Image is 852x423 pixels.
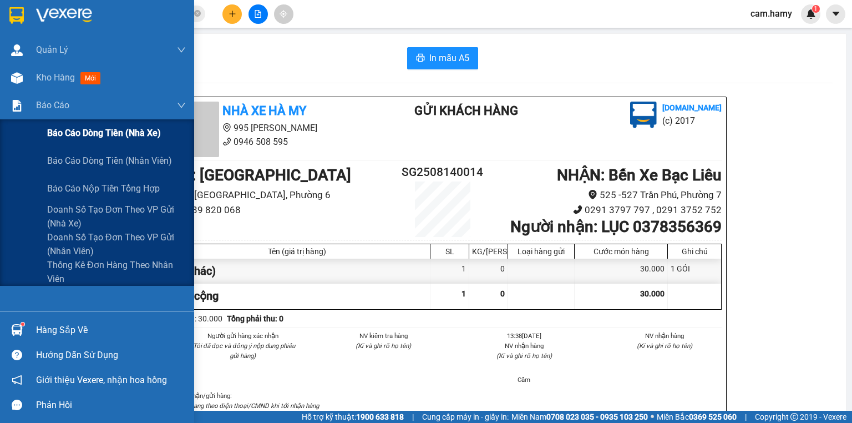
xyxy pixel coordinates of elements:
[496,352,552,360] i: (Kí và ghi rõ họ tên)
[222,4,242,24] button: plus
[671,247,718,256] div: Ghi chú
[36,98,69,112] span: Báo cáo
[469,259,508,284] div: 0
[11,72,23,84] img: warehouse-icon
[9,7,24,24] img: logo-vxr
[12,350,22,360] span: question-circle
[416,53,425,64] span: printer
[467,375,581,385] li: Cẩm
[651,415,654,419] span: ⚪️
[36,322,186,339] div: Hàng sắp về
[164,135,370,149] li: 0946 508 595
[630,102,657,128] img: logo.jpg
[831,9,841,19] span: caret-down
[36,373,167,387] span: Giới thiệu Vexere, nhận hoa hồng
[248,4,268,24] button: file-add
[280,10,287,18] span: aim
[47,182,160,195] span: Báo cáo nộp tiền Tổng hợp
[588,190,597,199] span: environment
[11,44,23,56] img: warehouse-icon
[302,411,404,423] span: Hỗ trợ kỹ thuật:
[407,47,478,69] button: printerIn mẫu A5
[80,72,100,84] span: mới
[229,10,236,18] span: plus
[274,4,293,24] button: aim
[356,342,411,350] i: (Kí và ghi rõ họ tên)
[164,203,396,218] li: 02839 820 068
[222,104,306,118] b: Nhà Xe Hà My
[745,411,747,423] span: |
[412,411,414,423] span: |
[36,397,186,414] div: Phản hồi
[573,205,582,214] span: phone
[222,137,231,146] span: phone
[467,331,581,341] li: 13:38[DATE]
[12,375,22,385] span: notification
[433,247,466,256] div: SL
[662,114,722,128] li: (c) 2017
[422,411,509,423] span: Cung cấp máy in - giấy in:
[742,7,801,21] span: cam.hamy
[164,121,370,135] li: 995 [PERSON_NAME]
[227,314,283,323] b: Tổng phải thu: 0
[356,412,404,421] strong: 1900 633 818
[489,188,722,203] li: 525 -527 Trần Phú, Phường 7
[575,259,668,284] div: 30.000
[396,163,489,182] h2: SG2508140014
[164,188,396,203] li: 974 [GEOGRAPHIC_DATA], Phường 6
[36,72,75,83] span: Kho hàng
[47,258,186,286] span: Thống kê đơn hàng theo nhân viên
[668,259,721,284] div: 1 GÓI
[47,154,172,168] span: Báo cáo dòng tiền (nhân viên)
[12,400,22,410] span: message
[500,289,505,298] span: 0
[472,247,505,256] div: KG/[PERSON_NAME]
[194,10,201,17] span: close-circle
[511,247,571,256] div: Loại hàng gửi
[164,166,351,184] b: GỬI : [GEOGRAPHIC_DATA]
[430,259,469,284] div: 1
[164,259,430,284] div: TT (Khác)
[689,412,737,421] strong: 0369 525 060
[36,43,68,57] span: Quản Lý
[546,412,648,421] strong: 0708 023 035 - 0935 103 250
[662,103,722,112] b: [DOMAIN_NAME]
[47,230,186,258] span: Doanh số tạo đơn theo VP gửi (nhân viên)
[467,341,581,351] li: NV nhận hàng
[790,413,798,421] span: copyright
[36,347,186,364] div: Hướng dẫn sử dụng
[254,10,262,18] span: file-add
[637,342,692,350] i: (Kí và ghi rõ họ tên)
[657,411,737,423] span: Miền Bắc
[164,402,319,410] i: Vui lòng mang theo điện thoại/CMND khi tới nhận hàng
[11,100,23,112] img: solution-icon
[47,126,161,140] span: Báo cáo dòng tiền (nhà xe)
[511,411,648,423] span: Miền Nam
[826,4,845,24] button: caret-down
[222,123,231,132] span: environment
[429,51,469,65] span: In mẫu A5
[11,324,23,336] img: warehouse-icon
[640,289,665,298] span: 30.000
[21,323,24,326] sup: 1
[194,9,201,19] span: close-circle
[557,166,722,184] b: NHẬN : Bến Xe Bạc Liêu
[461,289,466,298] span: 1
[327,331,441,341] li: NV kiểm tra hàng
[814,5,818,13] span: 1
[489,203,722,218] li: 0291 3797 797 , 0291 3752 752
[812,5,820,13] sup: 1
[806,9,816,19] img: icon-new-feature
[177,46,186,54] span: down
[608,331,722,341] li: NV nhận hàng
[186,331,300,341] li: Người gửi hàng xác nhận
[414,104,518,118] b: Gửi khách hàng
[191,342,295,360] i: (Tôi đã đọc và đồng ý nộp dung phiếu gửi hàng)
[510,218,722,236] b: Người nhận : LỤC 0378356369
[167,247,427,256] div: Tên (giá trị hàng)
[47,203,186,230] span: Doanh số tạo đơn theo VP gửi (nhà xe)
[577,247,665,256] div: Cước món hàng
[177,101,186,110] span: down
